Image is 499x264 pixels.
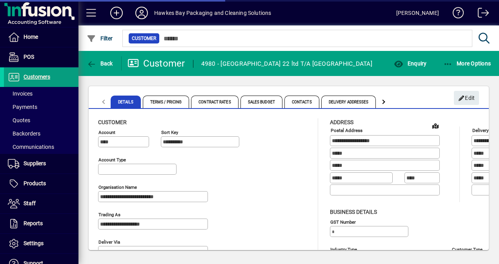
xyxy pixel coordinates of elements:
a: Knowledge Base [447,2,464,27]
a: Payments [4,100,78,114]
app-page-header-button: Back [78,56,122,71]
a: Quotes [4,114,78,127]
mat-label: Account [98,130,115,135]
span: Quotes [8,117,30,123]
span: Staff [24,200,36,206]
span: Enquiry [394,60,426,67]
div: Customer [127,57,185,70]
span: Back [87,60,113,67]
mat-label: Sort key [161,130,178,135]
mat-label: Industry type [330,246,357,252]
div: 4980 - [GEOGRAPHIC_DATA] 22 ltd T/A [GEOGRAPHIC_DATA] [201,58,372,70]
button: Back [85,56,115,71]
span: Home [24,34,38,40]
span: Details [111,96,141,108]
button: Enquiry [392,56,428,71]
span: Products [24,180,46,186]
span: Address [330,119,353,125]
button: Filter [85,31,115,45]
a: Reports [4,214,78,233]
button: Add [104,6,129,20]
button: Profile [129,6,154,20]
mat-label: Deliver via [98,239,120,245]
span: Customer [98,119,127,125]
span: Communications [8,144,54,150]
a: Communications [4,140,78,154]
a: Suppliers [4,154,78,174]
span: Terms / Pricing [143,96,189,108]
mat-label: GST Number [330,219,356,224]
span: Delivery Addresses [321,96,376,108]
span: Sales Budget [240,96,282,108]
span: Reports [24,220,43,226]
div: Hawkes Bay Packaging and Cleaning Solutions [154,7,271,19]
mat-label: Customer type [452,246,483,252]
span: Business details [330,209,377,215]
a: Invoices [4,87,78,100]
a: Settings [4,234,78,253]
span: Contacts [284,96,319,108]
span: Filter [87,35,113,42]
a: View on map [429,119,442,132]
span: Customers [24,74,50,80]
a: Staff [4,194,78,213]
span: Edit [458,92,475,105]
button: More Options [441,56,493,71]
button: Edit [454,91,479,105]
span: Contract Rates [191,96,238,108]
span: Invoices [8,90,33,97]
mat-label: Trading as [98,212,120,217]
span: Payments [8,104,37,110]
div: [PERSON_NAME] [396,7,439,19]
a: Logout [472,2,489,27]
span: POS [24,54,34,60]
span: More Options [443,60,491,67]
a: Home [4,27,78,47]
a: POS [4,47,78,67]
span: Backorders [8,130,40,137]
a: Products [4,174,78,193]
span: Settings [24,240,44,246]
mat-label: Organisation name [98,184,137,190]
span: Customer [132,34,156,42]
span: Suppliers [24,160,46,166]
mat-label: Account Type [98,157,126,163]
a: Backorders [4,127,78,140]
